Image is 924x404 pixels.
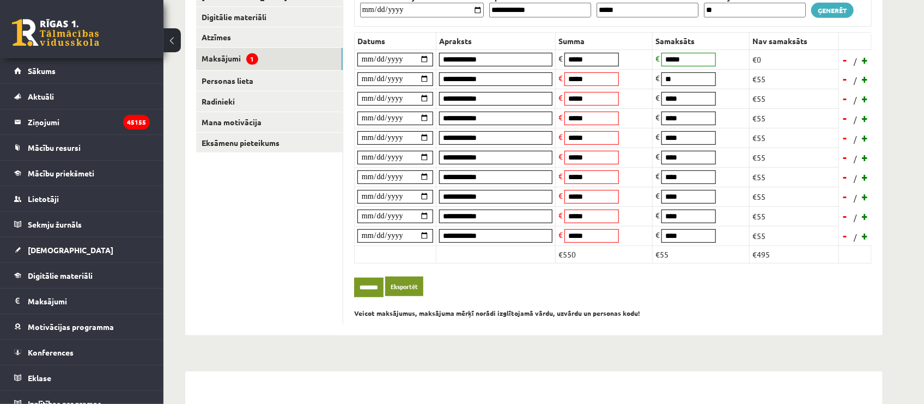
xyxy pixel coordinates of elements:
span: € [655,210,660,220]
a: Rīgas 1. Tālmācības vidusskola [12,19,99,46]
span: / [853,212,858,223]
a: - [840,228,851,244]
td: €55 [750,187,839,206]
span: / [853,114,858,125]
a: Digitālie materiāli [14,263,150,288]
span: Sekmju žurnāls [28,219,82,229]
a: - [840,188,851,205]
a: Ziņojumi45155 [14,109,150,134]
a: [DEMOGRAPHIC_DATA] [14,237,150,262]
span: / [853,231,858,243]
td: €55 [750,89,839,108]
a: - [840,90,851,107]
td: €55 [653,246,750,263]
span: € [558,210,563,220]
td: €0 [750,50,839,69]
td: €55 [750,69,839,89]
a: Ģenerēt [811,3,854,18]
span: Motivācijas programma [28,322,114,332]
span: € [655,132,660,142]
a: Eklase [14,365,150,390]
td: €550 [556,246,653,263]
b: Veicot maksājumus, maksājuma mērķī norādi izglītojamā vārdu, uzvārdu un personas kodu! [354,309,640,317]
span: Mācību priekšmeti [28,168,94,178]
th: Summa [556,32,653,50]
a: Lietotāji [14,186,150,211]
a: - [840,71,851,87]
td: €55 [750,167,839,187]
span: [DEMOGRAPHIC_DATA] [28,245,113,255]
span: € [558,230,563,240]
a: - [840,110,851,126]
legend: Maksājumi [28,289,150,314]
th: Nav samaksāts [750,32,839,50]
legend: Ziņojumi [28,109,150,134]
a: Konferences [14,340,150,365]
td: €495 [750,246,839,263]
td: €55 [750,148,839,167]
td: €55 [750,226,839,246]
span: / [853,192,858,204]
a: - [840,208,851,224]
span: € [655,230,660,240]
td: €55 [750,128,839,148]
span: € [655,93,660,102]
span: Lietotāji [28,194,59,204]
th: Datums [355,32,436,50]
span: € [558,53,563,63]
span: / [853,153,858,164]
a: Atzīmes [196,27,343,47]
span: € [655,151,660,161]
a: + [860,110,871,126]
td: €55 [750,108,839,128]
a: + [860,149,871,166]
span: € [558,151,563,161]
td: €55 [750,206,839,226]
a: + [860,169,871,185]
a: + [860,228,871,244]
span: / [853,56,858,67]
a: - [840,130,851,146]
span: € [558,191,563,200]
span: Digitālie materiāli [28,271,93,280]
a: Sākums [14,58,150,83]
a: Motivācijas programma [14,314,150,339]
span: Konferences [28,347,74,357]
a: Aktuāli [14,84,150,109]
a: Mācību priekšmeti [14,161,150,186]
a: Personas lieta [196,71,343,91]
a: - [840,169,851,185]
span: Sākums [28,66,56,76]
span: Eklase [28,373,51,383]
i: 45155 [123,115,150,130]
span: € [558,132,563,142]
span: Aktuāli [28,91,54,101]
span: € [655,73,660,83]
span: / [853,94,858,106]
a: Sekmju žurnāls [14,212,150,237]
a: + [860,52,871,68]
span: € [558,171,563,181]
a: Radinieki [196,91,343,112]
a: Maksājumi [14,289,150,314]
span: € [558,112,563,122]
a: Eksāmenu pieteikums [196,133,343,153]
span: € [558,93,563,102]
span: Mācību resursi [28,143,81,152]
th: Apraksts [436,32,556,50]
a: + [860,188,871,205]
a: Maksājumi1 [196,48,343,70]
th: Samaksāts [653,32,750,50]
a: Digitālie materiāli [196,7,343,27]
a: - [840,149,851,166]
span: € [655,53,660,63]
a: + [860,71,871,87]
a: + [860,90,871,107]
a: Mana motivācija [196,112,343,132]
span: / [853,173,858,184]
span: € [655,191,660,200]
span: / [853,75,858,86]
span: € [655,112,660,122]
span: 1 [246,53,258,65]
a: - [840,52,851,68]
